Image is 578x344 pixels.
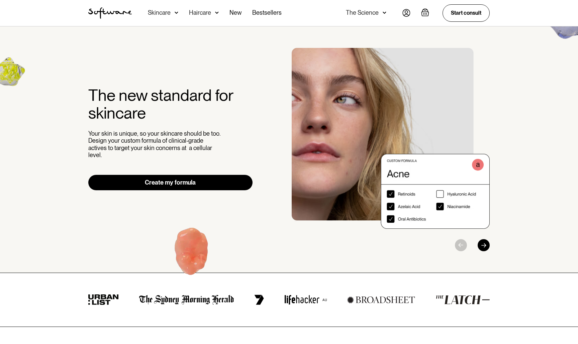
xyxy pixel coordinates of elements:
[189,9,211,16] div: Haircare
[347,296,415,303] img: broadsheet logo
[284,295,326,305] img: lifehacker logo
[346,9,379,16] div: The Science
[88,7,132,19] img: Software Logo
[88,294,119,305] img: urban list logo
[175,9,178,16] img: arrow down
[139,295,234,305] img: the Sydney morning herald logo
[443,4,490,21] a: Start consult
[292,48,490,229] div: 1 / 3
[88,175,253,190] a: Create my formula
[150,213,233,295] img: Hydroquinone (skin lightening agent)
[478,239,490,251] div: Next slide
[436,295,490,304] img: the latch logo
[383,9,386,16] img: arrow down
[88,130,222,159] p: Your skin is unique, so your skincare should be too. Design your custom formula of clinical-grade...
[148,9,171,16] div: Skincare
[88,86,253,122] h2: The new standard for skincare
[215,9,219,16] img: arrow down
[421,8,432,18] a: Open cart containing items
[88,7,132,19] a: home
